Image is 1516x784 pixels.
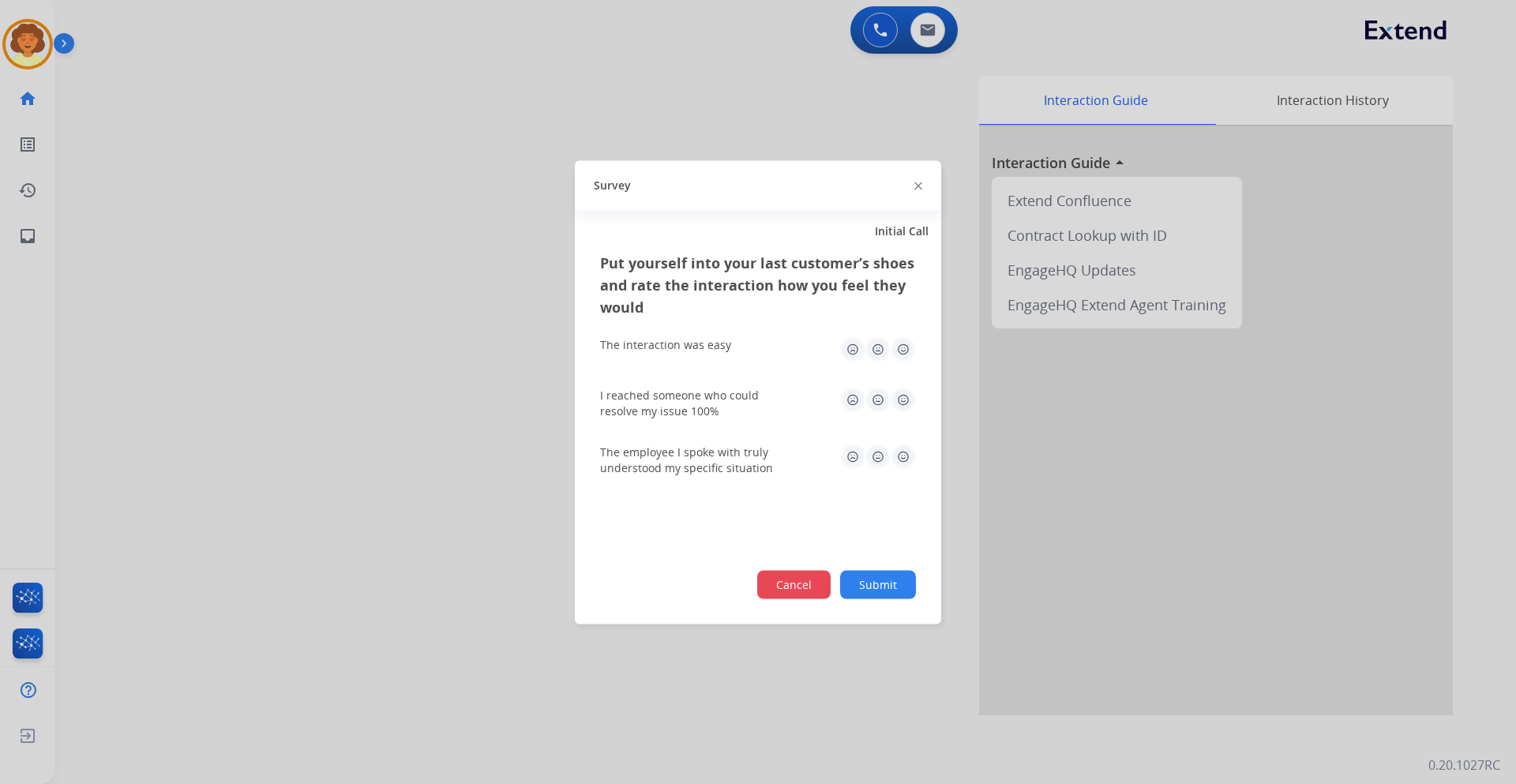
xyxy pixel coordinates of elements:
div: The interaction was easy [600,336,731,352]
div: I reached someone who could resolve my issue 100% [600,387,790,418]
img: close-button [914,182,922,190]
p: 0.20.1027RC [1428,756,1500,775]
span: Survey [594,178,631,193]
h3: Put yourself into your last customer’s shoes and rate the interaction how you feel they would [600,251,916,317]
button: Cancel [757,570,831,598]
span: Initial Call [875,223,929,238]
button: Submit [840,570,916,598]
div: The employee I spoke with truly understood my specific situation [600,444,790,475]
